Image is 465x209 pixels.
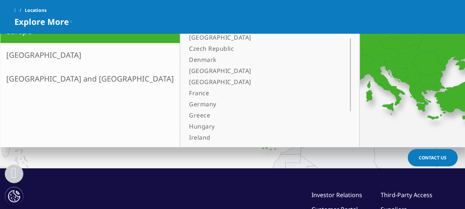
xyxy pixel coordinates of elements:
span: Locations [25,4,47,17]
a: Ireland [186,132,335,143]
a: [GEOGRAPHIC_DATA] and [GEOGRAPHIC_DATA] [0,67,180,90]
a: Hungary [186,121,335,132]
a: Greece [186,110,335,121]
a: [GEOGRAPHIC_DATA] [186,65,335,76]
a: [GEOGRAPHIC_DATA] [186,76,335,87]
a: Czech Republic [186,43,335,54]
span: Contact Us [419,155,447,161]
a: Third-Party Access [381,191,432,199]
a: Denmark [186,54,335,65]
a: [GEOGRAPHIC_DATA] [186,32,335,43]
span: Explore More [14,17,69,26]
a: France [186,87,335,99]
a: [GEOGRAPHIC_DATA] [0,43,180,67]
a: Contact Us [408,149,458,166]
a: Investor Relations [311,191,362,199]
a: Germany [186,99,335,110]
button: Cookies Settings [5,187,23,205]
